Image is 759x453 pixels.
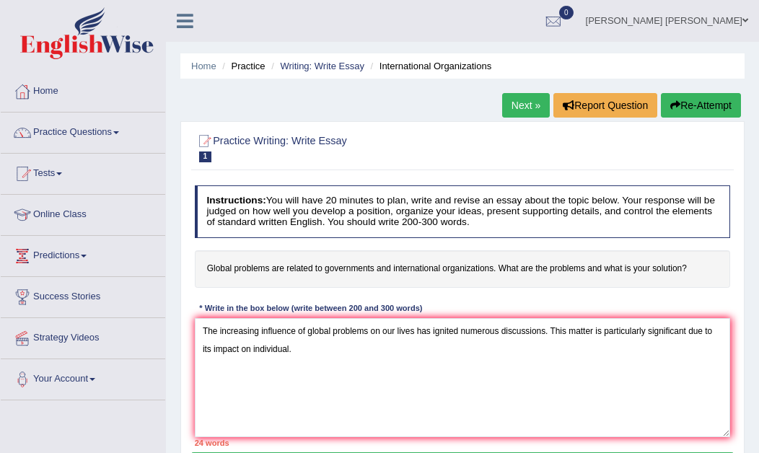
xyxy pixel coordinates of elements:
[1,359,165,395] a: Your Account
[195,185,731,237] h4: You will have 20 minutes to plan, write and revise an essay about the topic below. Your response ...
[1,195,165,231] a: Online Class
[195,250,731,288] h4: Global problems are related to governments and international organizations. What are the problems...
[1,277,165,313] a: Success Stories
[195,437,731,449] div: 24 words
[502,93,550,118] a: Next »
[1,113,165,149] a: Practice Questions
[1,318,165,354] a: Strategy Videos
[1,154,165,190] a: Tests
[191,61,216,71] a: Home
[661,93,741,118] button: Re-Attempt
[219,59,265,73] li: Practice
[559,6,574,19] span: 0
[199,151,212,162] span: 1
[280,61,364,71] a: Writing: Write Essay
[1,236,165,272] a: Predictions
[195,303,427,315] div: * Write in the box below (write between 200 and 300 words)
[206,195,266,206] b: Instructions:
[553,93,657,118] button: Report Question
[1,71,165,107] a: Home
[195,132,527,162] h2: Practice Writing: Write Essay
[367,59,492,73] li: International Organizations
